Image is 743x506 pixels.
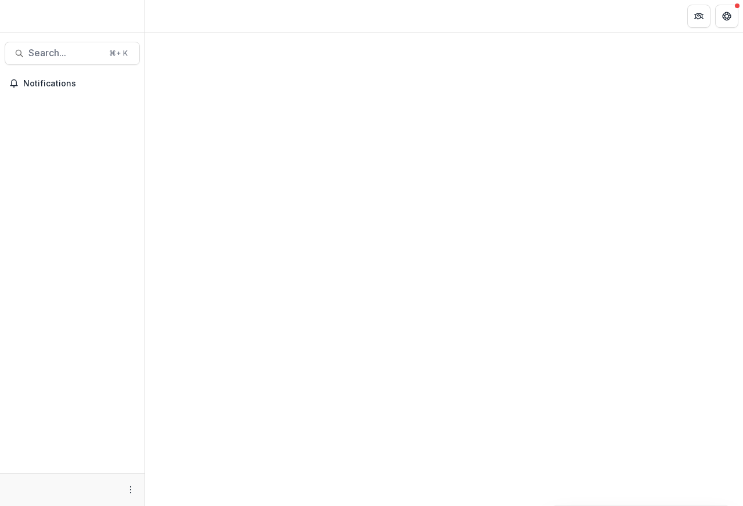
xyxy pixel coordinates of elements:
button: Search... [5,42,140,65]
nav: breadcrumb [150,8,199,24]
button: Notifications [5,74,140,93]
div: ⌘ + K [107,47,130,60]
span: Search... [28,48,102,59]
button: More [124,483,138,497]
span: Notifications [23,79,135,89]
button: Partners [687,5,710,28]
button: Get Help [715,5,738,28]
